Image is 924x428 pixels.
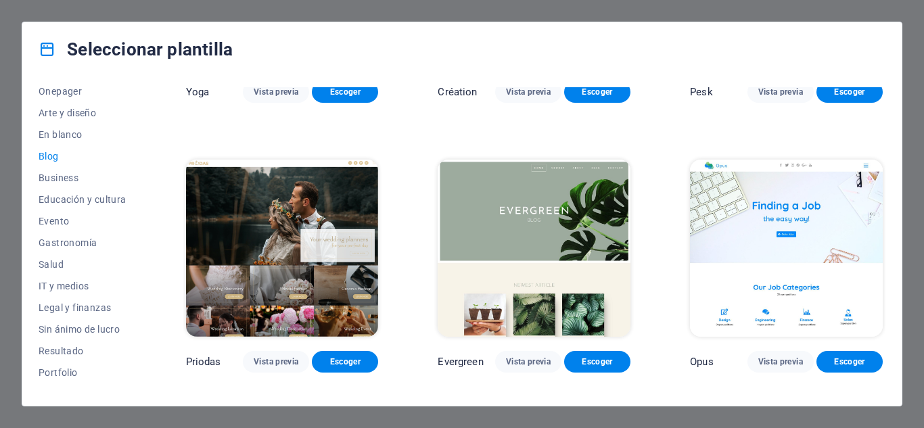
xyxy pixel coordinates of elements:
[564,351,630,373] button: Escoger
[816,351,883,373] button: Escoger
[39,281,126,291] span: IT y medios
[39,389,126,400] span: Servicios
[39,297,126,318] button: Legal y finanzas
[39,124,126,145] button: En blanco
[243,81,309,103] button: Vista previa
[39,318,126,340] button: Sin ánimo de lucro
[39,39,233,60] h4: Seleccionar plantilla
[243,351,309,373] button: Vista previa
[438,160,630,337] img: Evergreen
[186,160,379,337] img: Priodas
[438,85,477,99] p: Création
[690,85,713,99] p: Pesk
[39,346,126,356] span: Resultado
[495,81,561,103] button: Vista previa
[438,355,483,368] p: Evergreen
[312,351,378,373] button: Escoger
[39,102,126,124] button: Arte y diseño
[39,129,126,140] span: En blanco
[39,302,126,313] span: Legal y finanzas
[39,194,126,205] span: Educación y cultura
[506,356,551,367] span: Vista previa
[575,87,620,97] span: Escoger
[39,259,126,270] span: Salud
[39,86,126,97] span: Onepager
[816,81,883,103] button: Escoger
[39,340,126,362] button: Resultado
[312,81,378,103] button: Escoger
[323,87,367,97] span: Escoger
[39,172,126,183] span: Business
[690,355,714,368] p: Opus
[186,85,210,99] p: Yoga
[39,383,126,405] button: Servicios
[186,355,221,368] p: Priodas
[39,145,126,167] button: Blog
[758,87,803,97] span: Vista previa
[506,87,551,97] span: Vista previa
[747,81,814,103] button: Vista previa
[39,254,126,275] button: Salud
[323,356,367,367] span: Escoger
[39,324,126,335] span: Sin ánimo de lucro
[39,232,126,254] button: Gastronomía
[758,356,803,367] span: Vista previa
[39,151,126,162] span: Blog
[495,351,561,373] button: Vista previa
[575,356,620,367] span: Escoger
[39,367,126,378] span: Portfolio
[39,108,126,118] span: Arte y diseño
[39,275,126,297] button: IT y medios
[690,160,883,337] img: Opus
[827,356,872,367] span: Escoger
[39,362,126,383] button: Portfolio
[39,80,126,102] button: Onepager
[39,189,126,210] button: Educación y cultura
[254,87,298,97] span: Vista previa
[39,167,126,189] button: Business
[564,81,630,103] button: Escoger
[39,237,126,248] span: Gastronomía
[254,356,298,367] span: Vista previa
[39,210,126,232] button: Evento
[827,87,872,97] span: Escoger
[39,216,126,227] span: Evento
[747,351,814,373] button: Vista previa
